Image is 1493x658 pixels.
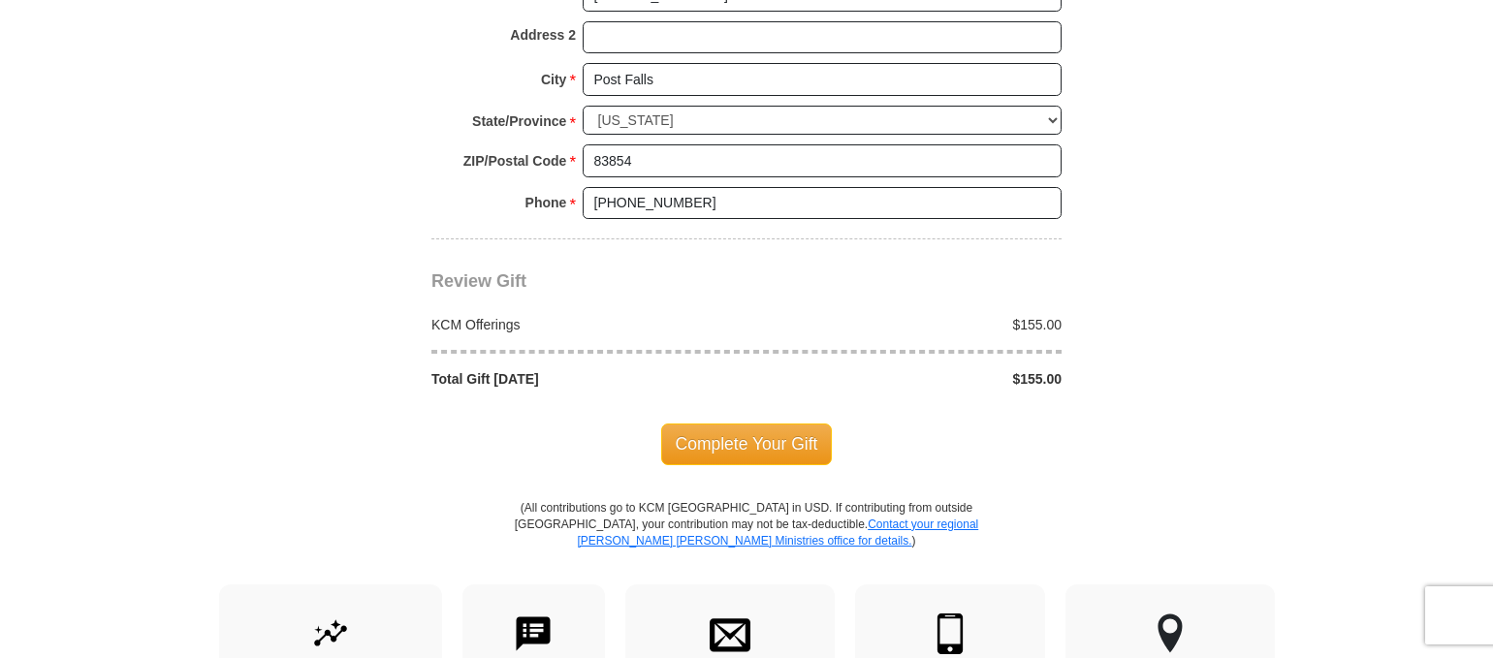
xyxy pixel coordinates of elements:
[710,613,750,654] img: envelope.svg
[431,271,526,291] span: Review Gift
[525,189,567,216] strong: Phone
[930,613,970,654] img: mobile.svg
[422,315,747,334] div: KCM Offerings
[463,147,567,174] strong: ZIP/Postal Code
[513,613,554,654] img: text-to-give.svg
[577,517,978,548] a: Contact your regional [PERSON_NAME] [PERSON_NAME] Ministries office for details.
[422,369,747,389] div: Total Gift [DATE]
[661,423,833,464] span: Complete Your Gift
[510,21,576,48] strong: Address 2
[514,500,979,584] p: (All contributions go to KCM [GEOGRAPHIC_DATA] in USD. If contributing from outside [GEOGRAPHIC_D...
[746,369,1072,389] div: $155.00
[310,613,351,654] img: give-by-stock.svg
[1157,613,1184,654] img: other-region
[746,315,1072,334] div: $155.00
[541,66,566,93] strong: City
[472,108,566,135] strong: State/Province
